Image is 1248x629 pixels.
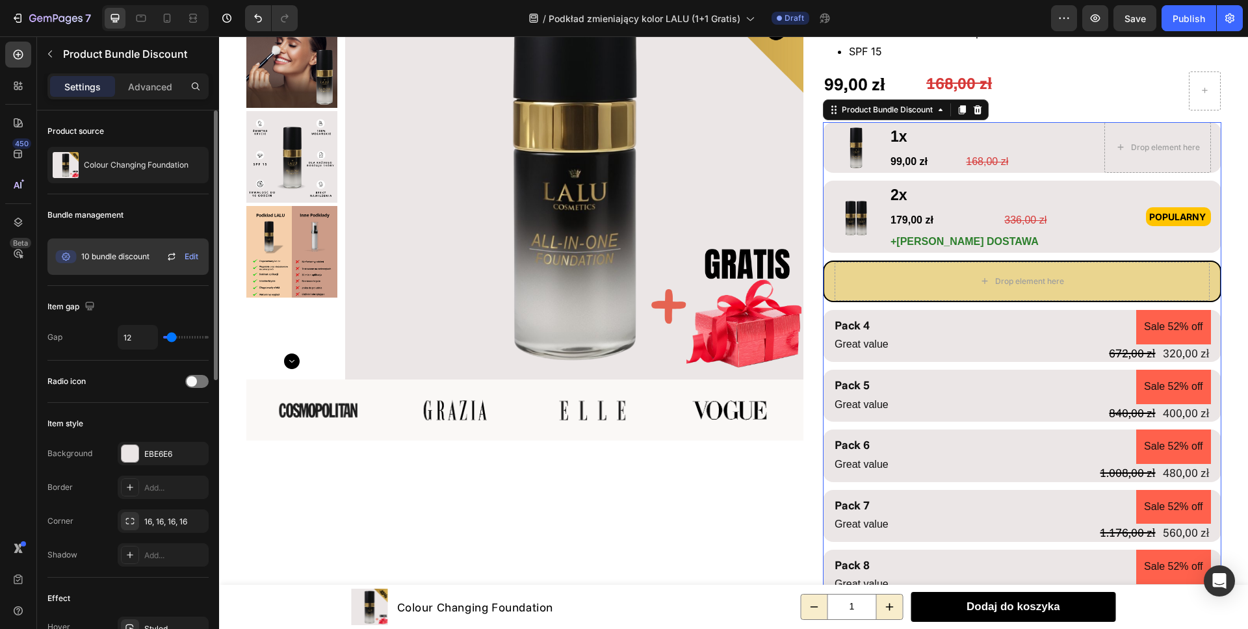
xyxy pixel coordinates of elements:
div: Pack 8 [614,520,671,537]
p: Great value [616,479,669,498]
button: Dodaj do koszyka [692,556,896,586]
div: Beta [10,238,31,248]
span: / [543,12,546,25]
div: 168,00 zł [746,115,845,136]
div: Item style [47,418,83,430]
div: Gap [47,331,62,343]
pre: Sale 52% off [917,454,991,488]
div: EBE6E6 [144,448,205,460]
div: Drop element here [776,240,845,250]
p: Settings [64,80,101,94]
input: Auto [118,326,157,349]
div: 179,00 zł [670,173,790,195]
button: decrement [582,558,608,583]
p: 2x [671,146,915,172]
div: Add... [144,482,205,494]
div: Shadow [47,549,77,561]
p: Colour Changing Foundation [84,160,188,170]
div: 336,00 zł [784,173,904,195]
p: Advanced [128,80,172,94]
div: Item gap [47,298,97,316]
p: Great value [616,419,669,438]
div: Open Intercom Messenger [1204,565,1235,597]
h1: Colour Changing Foundation [177,561,336,581]
div: Publish [1173,12,1205,25]
span: Podkład zmieniający kolor LALU (1+1 Gratis) [549,12,740,25]
button: increment [657,558,683,583]
span: Save [1124,13,1146,24]
div: Radio icon [47,376,86,387]
button: Save [1113,5,1156,31]
span: 10 bundle discount [81,251,149,263]
div: Bundle management [47,209,123,221]
div: 450 [12,138,31,149]
div: 840,00 zł [889,368,937,385]
div: 560,00 zł [942,487,991,505]
div: Background [47,448,92,459]
div: Pack 6 [614,400,671,417]
p: Great value [616,359,669,378]
div: Drop element here [912,106,981,116]
span: +[PERSON_NAME] DOSTAWA [671,199,820,211]
div: 672,00 zł [889,308,937,326]
div: 320,00 zł [942,308,991,326]
p: Product Bundle Discount [63,46,203,62]
iframe: Design area [219,36,1248,629]
pre: Sale 52% off [917,333,991,368]
div: Corner [47,515,73,527]
div: Pack 7 [614,460,671,478]
div: 16, 16, 16, 16 [144,516,205,528]
div: 1.008,00 zł [879,428,937,445]
p: Great value [616,299,669,318]
p: 1x [671,87,874,114]
div: 99,00 zł [670,115,770,136]
div: Pack 5 [614,340,671,357]
p: 7 [85,10,91,26]
pre: Sale 52% off [917,274,991,308]
button: Publish [1162,5,1216,31]
div: Undo/Redo [245,5,298,31]
span: Draft [785,12,804,24]
pre: Sale 52% off [917,513,991,548]
div: Product source [47,125,104,137]
input: quantity [608,558,658,583]
pre: Sale 52% off [917,393,991,428]
div: Dodaj do koszyka [747,561,841,581]
div: 400,00 zł [942,368,991,385]
div: Border [47,481,73,493]
button: 7 [5,5,97,31]
img: gempages_540347707940668548-8a38428f-ba92-4f64-b8fd-2904695eeb49.png [614,157,660,203]
div: Add... [144,550,205,561]
div: 1.344,00 zł [879,548,937,565]
div: 480,00 zł [942,428,991,445]
p: POPULARNY [927,172,991,188]
img: product feature img [53,152,79,178]
div: Effect [47,593,70,604]
img: gempages_540347707940668548-311ef284-7695-415b-b560-dc11ef563867.png [614,88,660,134]
div: Pack 4 [614,280,671,298]
span: Edit [185,251,198,263]
div: 640,00 zł [942,548,991,565]
p: Great value [616,539,669,558]
div: 1.176,00 zł [879,487,937,505]
div: Product Bundle Discount [620,68,716,79]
